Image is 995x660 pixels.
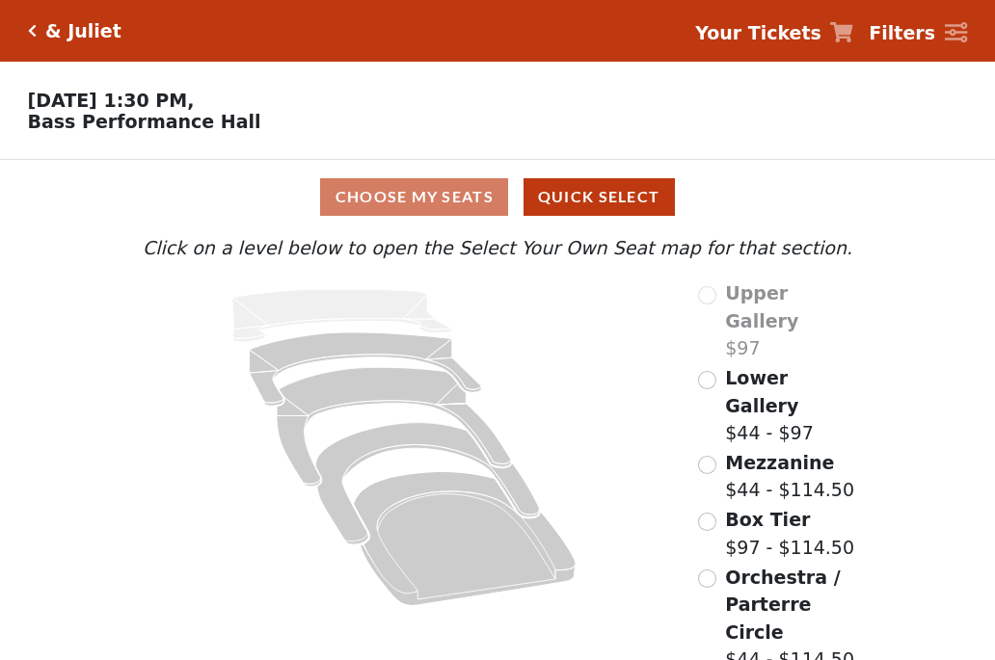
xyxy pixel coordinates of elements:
[725,452,834,473] span: Mezzanine
[250,332,482,406] path: Lower Gallery - Seats Available: 116
[725,279,857,362] label: $97
[354,472,577,606] path: Orchestra / Parterre Circle - Seats Available: 90
[725,367,798,416] span: Lower Gallery
[45,20,121,42] h5: & Juliet
[725,509,810,530] span: Box Tier
[725,364,857,447] label: $44 - $97
[725,282,798,331] span: Upper Gallery
[695,19,853,47] a: Your Tickets
[869,19,967,47] a: Filters
[695,22,821,43] strong: Your Tickets
[28,24,37,38] a: Click here to go back to filters
[232,289,452,342] path: Upper Gallery - Seats Available: 0
[725,567,840,643] span: Orchestra / Parterre Circle
[725,449,854,504] label: $44 - $114.50
[869,22,935,43] strong: Filters
[524,178,675,216] button: Quick Select
[138,234,857,262] p: Click on a level below to open the Select Your Own Seat map for that section.
[725,506,854,561] label: $97 - $114.50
